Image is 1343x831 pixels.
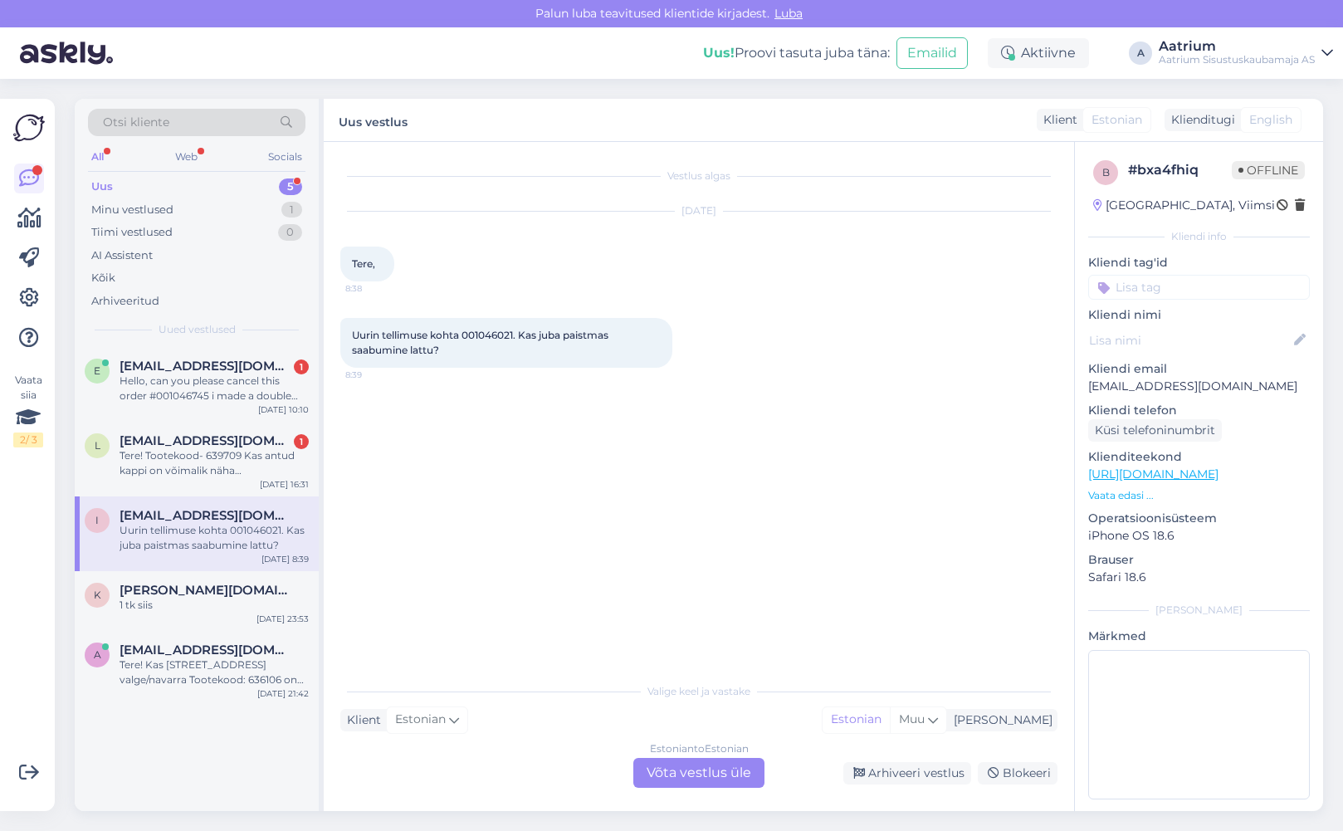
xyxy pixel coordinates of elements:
div: Hello, can you please cancel this order #001046745 i made a double order. thank you [120,374,309,403]
div: Vaata siia [13,373,43,447]
input: Lisa tag [1088,275,1310,300]
div: Blokeeri [978,762,1057,785]
div: 1 tk siis [120,598,309,613]
span: English [1249,111,1292,129]
div: Tiimi vestlused [91,224,173,241]
div: 5 [279,178,302,195]
div: Tere! Tootekood- 639709 Kas antud kappi on võimalik näha [PERSON_NAME] esinduspoes? [PERSON_NAME] [120,448,309,478]
span: katryna.st@gmail.com [120,583,292,598]
div: Kõik [91,270,115,286]
div: 2 / 3 [13,433,43,447]
div: Klient [340,711,381,729]
div: 1 [281,202,302,218]
input: Lisa nimi [1089,331,1291,350]
span: Estonian [1091,111,1142,129]
div: Uus [91,178,113,195]
div: Klienditugi [1165,111,1235,129]
b: Uus! [703,45,735,61]
p: Vaata edasi ... [1088,488,1310,503]
div: Aatrium [1159,40,1315,53]
div: Uurin tellimuse kohta 001046021. Kas juba paistmas saabumine lattu? [120,523,309,553]
div: Küsi telefoninumbrit [1088,419,1222,442]
div: # bxa4fhiq [1128,160,1232,180]
div: [DATE] 8:39 [261,553,309,565]
div: Proovi tasuta juba täna: [703,43,890,63]
div: [DATE] [340,203,1057,218]
a: [URL][DOMAIN_NAME] [1088,467,1218,481]
span: k [94,589,101,601]
div: All [88,146,107,168]
span: 8:39 [345,369,408,381]
span: 8:38 [345,282,408,295]
p: [EMAIL_ADDRESS][DOMAIN_NAME] [1088,378,1310,395]
span: b [1102,166,1110,178]
span: emnakhalfaoui25@gmail.com [120,359,292,374]
div: 1 [294,359,309,374]
span: Otsi kliente [103,114,169,131]
span: laura2000@hot.ee [120,433,292,448]
div: A [1129,42,1152,65]
p: Märkmed [1088,628,1310,645]
div: [DATE] 23:53 [256,613,309,625]
div: Valige keel ja vastake [340,684,1057,699]
div: Aktiivne [988,38,1089,68]
div: AI Assistent [91,247,153,264]
div: Kliendi info [1088,229,1310,244]
div: Socials [265,146,305,168]
span: indrek.edasi@me.com [120,508,292,523]
img: Askly Logo [13,112,45,144]
span: aschutting@gmail.com [120,643,292,657]
div: [DATE] 10:10 [258,403,309,416]
p: Kliendi email [1088,360,1310,378]
div: Aatrium Sisustuskaubamaja AS [1159,53,1315,66]
div: Web [172,146,201,168]
span: Tere, [352,257,375,270]
div: Arhiveeri vestlus [843,762,971,785]
label: Uus vestlus [339,109,408,131]
span: a [94,648,101,661]
div: Estonian [823,707,890,732]
span: i [95,514,99,526]
p: Kliendi tag'id [1088,254,1310,271]
p: Klienditeekond [1088,448,1310,466]
p: Kliendi nimi [1088,306,1310,324]
span: l [95,439,100,452]
div: [PERSON_NAME] [947,711,1052,729]
div: Tere! Kas [STREET_ADDRESS] valge/navarra Tootekood: 636106 on [PERSON_NAME] külge puurida/kinnita... [120,657,309,687]
button: Emailid [896,37,968,69]
span: Offline [1232,161,1305,179]
p: iPhone OS 18.6 [1088,527,1310,545]
div: Arhiveeritud [91,293,159,310]
span: Estonian [395,711,446,729]
span: Uued vestlused [159,322,236,337]
div: Klient [1037,111,1077,129]
div: Minu vestlused [91,202,173,218]
p: Brauser [1088,551,1310,569]
div: [DATE] 21:42 [257,687,309,700]
span: Uurin tellimuse kohta 001046021. Kas juba paistmas saabumine lattu? [352,329,611,356]
div: [PERSON_NAME] [1088,603,1310,618]
div: Vestlus algas [340,169,1057,183]
span: e [94,364,100,377]
div: Estonian to Estonian [650,741,749,756]
a: AatriumAatrium Sisustuskaubamaja AS [1159,40,1333,66]
span: Muu [899,711,925,726]
div: Võta vestlus üle [633,758,764,788]
p: Safari 18.6 [1088,569,1310,586]
p: Operatsioonisüsteem [1088,510,1310,527]
div: 1 [294,434,309,449]
div: [DATE] 16:31 [260,478,309,491]
p: Kliendi telefon [1088,402,1310,419]
span: Luba [769,6,808,21]
div: [GEOGRAPHIC_DATA], Viimsi [1093,197,1275,214]
div: 0 [278,224,302,241]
